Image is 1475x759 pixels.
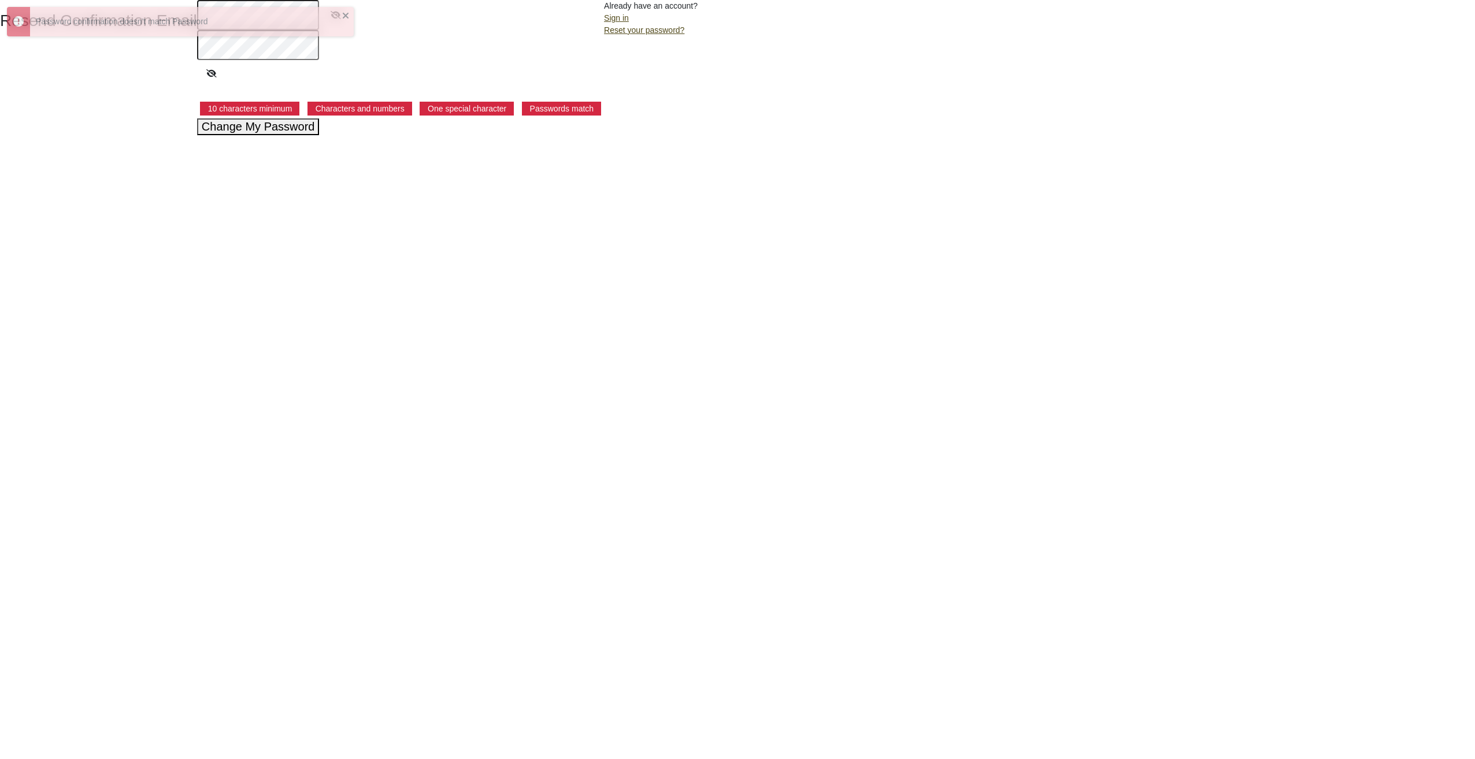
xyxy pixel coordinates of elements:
[522,102,601,116] p: Passwords match
[200,102,300,116] p: 10 characters minimum
[420,102,514,116] p: One special character
[197,118,320,135] button: Change My Password
[604,13,629,23] a: Sign in
[307,102,412,116] p: Characters and numbers
[604,25,684,35] a: Reset your password?
[36,16,342,28] div: Password confirmation doesn't match Password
